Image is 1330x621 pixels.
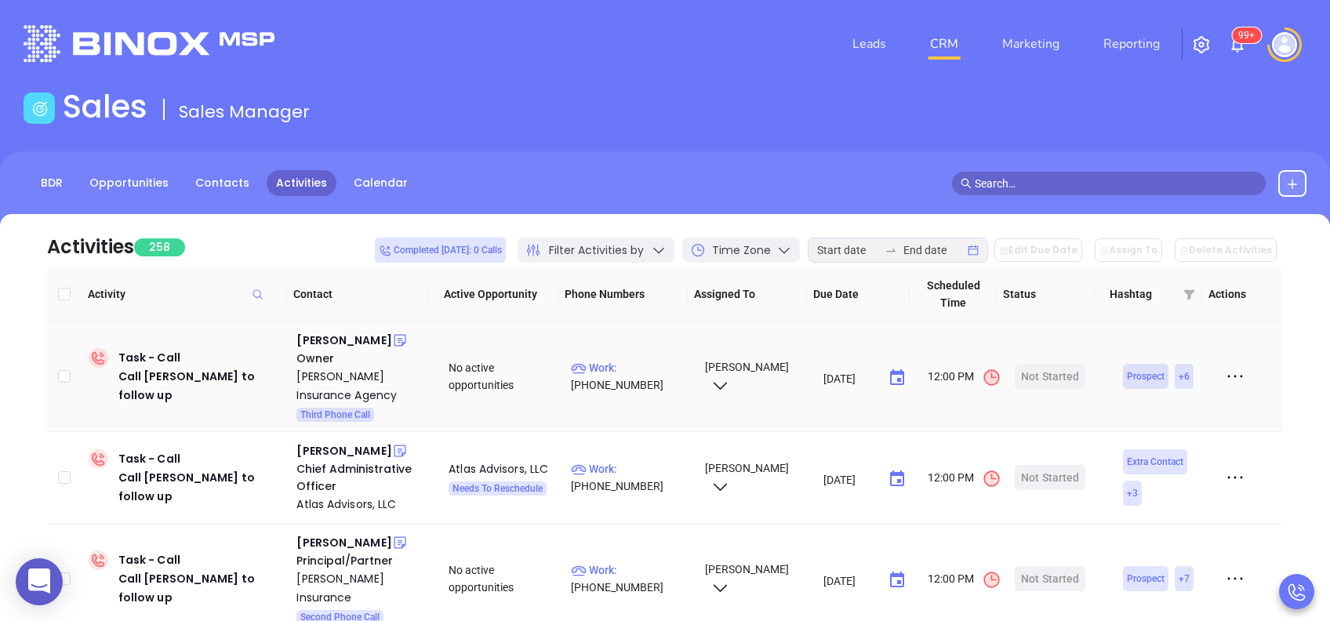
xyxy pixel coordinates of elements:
img: user [1272,32,1297,57]
a: Activities [267,170,336,196]
a: Contacts [186,170,259,196]
input: End date [903,241,965,259]
a: Marketing [996,28,1066,60]
a: BDR [31,170,72,196]
th: Assigned To [688,267,807,321]
img: iconSetting [1192,35,1211,54]
h1: Sales [63,88,147,125]
span: Work : [571,564,617,576]
th: Actions [1202,267,1267,321]
span: Third Phone Call [300,406,370,423]
input: Search… [975,175,1257,192]
div: Task - Call [118,550,285,607]
button: Choose date, selected date is Aug 25, 2025 [881,565,913,596]
span: [PERSON_NAME] [703,563,789,593]
sup: 100 [1232,27,1261,43]
a: Leads [846,28,892,60]
div: Call [PERSON_NAME] to follow up [118,569,285,607]
span: search [961,178,972,189]
span: Needs To Reschedule [452,480,543,497]
div: Task - Call [118,449,285,506]
span: 12:00 PM [928,469,1001,488]
span: swap-right [885,244,897,256]
span: Work : [571,463,617,475]
span: Prospect [1127,368,1165,385]
span: + 3 [1127,485,1138,502]
input: MM/DD/YYYY [823,572,876,588]
p: [PHONE_NUMBER] [571,359,690,394]
img: iconNotification [1228,35,1247,54]
div: Chief Administrative Officer [296,460,427,495]
th: Due Date [807,267,910,321]
th: Active Opportunity [428,267,558,321]
div: Call [PERSON_NAME] to follow up [118,367,285,405]
span: + 6 [1179,368,1190,385]
input: MM/DD/YYYY [823,471,876,487]
a: CRM [924,28,965,60]
button: Edit Due Date [994,238,1082,262]
th: Status [997,267,1094,321]
span: 258 [134,238,185,256]
th: Phone Numbers [558,267,689,321]
span: 12:00 PM [928,570,1001,590]
span: + 7 [1179,570,1190,587]
div: Not Started [1021,465,1079,490]
button: Assign To [1095,238,1162,262]
input: MM/DD/YYYY [823,370,876,386]
img: logo [24,25,274,62]
span: Work : [571,361,617,374]
span: Time Zone [712,242,771,259]
span: Hashtag [1110,285,1176,303]
span: to [885,244,897,256]
a: [PERSON_NAME] Insurance [296,569,427,607]
th: Scheduled Time [910,267,996,321]
button: Choose date, selected date is Aug 25, 2025 [881,463,913,495]
div: No active opportunities [449,359,558,394]
div: No active opportunities [449,561,558,596]
div: Principal/Partner [296,552,427,569]
input: Start date [817,241,878,259]
span: Sales Manager [179,100,310,124]
div: [PERSON_NAME] [296,533,391,552]
span: [PERSON_NAME] [703,462,789,492]
span: Completed [DATE]: 0 Calls [379,241,502,259]
a: [PERSON_NAME] Insurance Agency [296,367,427,405]
div: Not Started [1021,364,1079,389]
span: 12:00 PM [928,368,1001,387]
span: Prospect [1127,570,1165,587]
a: Atlas Advisors, LLC [296,495,427,514]
p: [PHONE_NUMBER] [571,460,690,495]
div: Atlas Advisors, LLC [449,459,558,478]
div: Call [PERSON_NAME] to follow up [118,468,285,506]
a: Opportunities [80,170,178,196]
div: [PERSON_NAME] [296,331,391,350]
span: Activity [88,285,281,303]
div: Task - Call [118,348,285,405]
div: Activities [47,233,134,261]
div: Owner [296,350,427,367]
p: [PHONE_NUMBER] [571,561,690,596]
div: Not Started [1021,566,1079,591]
div: [PERSON_NAME] [296,441,391,460]
a: Reporting [1097,28,1166,60]
span: Filter Activities by [549,242,644,259]
th: Contact [287,267,427,321]
span: [PERSON_NAME] [703,361,789,390]
a: Calendar [344,170,417,196]
button: Delete Activities [1175,238,1277,262]
span: Extra Contact [1127,453,1183,470]
button: Choose date, selected date is Aug 25, 2025 [881,362,913,394]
